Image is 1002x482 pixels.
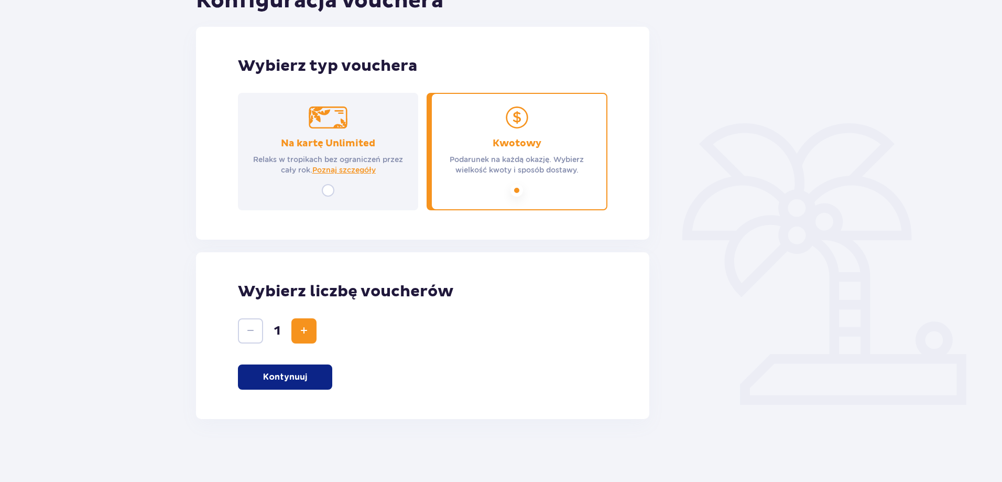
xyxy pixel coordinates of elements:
a: Poznaj szczegóły [312,165,376,175]
p: Podarunek na każdą okazję. Wybierz wielkość kwoty i sposób dostawy. [436,154,597,175]
button: Zmniejsz [238,318,263,344]
span: 1 [265,323,289,339]
p: Na kartę Unlimited [281,137,375,150]
p: Wybierz liczbę voucherów [238,282,607,302]
p: Kontynuuj [263,371,307,383]
button: Zwiększ [291,318,317,344]
p: Wybierz typ vouchera [238,56,607,76]
button: Kontynuuj [238,365,332,390]
p: Kwotowy [493,137,541,150]
p: Relaks w tropikach bez ograniczeń przez cały rok. [247,154,409,175]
